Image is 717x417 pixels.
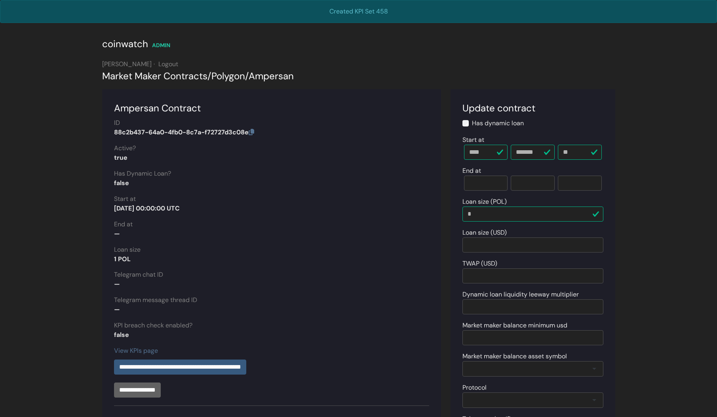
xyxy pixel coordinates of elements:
[114,331,129,339] strong: false
[114,321,192,330] label: KPI breach check enabled?
[158,60,178,68] a: Logout
[102,37,148,51] div: coinwatch
[102,69,615,83] div: Market Maker Contracts Polygon Ampersan
[114,305,120,314] strong: —
[462,290,579,299] label: Dynamic loan liquidity leeway multiplier
[462,321,567,330] label: Market maker balance minimum usd
[114,118,120,128] label: ID
[462,352,567,361] label: Market maker balance asset symbol
[114,346,158,355] a: View KPIs page
[207,70,211,82] span: /
[152,41,170,50] div: ADMIN
[462,259,497,268] label: TWAP (USD)
[114,280,120,288] strong: —
[102,59,615,69] div: [PERSON_NAME]
[114,169,171,178] label: Has Dynamic Loan?
[114,270,163,279] label: Telegram chat ID
[102,41,170,49] a: coinwatch ADMIN
[462,228,507,237] label: Loan size (USD)
[472,119,524,128] label: Has dynamic loan
[462,166,481,176] label: End at
[462,135,484,145] label: Start at
[462,383,487,392] label: Protocol
[114,255,131,263] strong: 1 POL
[154,60,155,68] span: ·
[114,230,120,238] strong: —
[114,153,127,162] strong: true
[114,143,136,153] label: Active?
[462,101,603,115] div: Update contract
[114,245,141,254] label: Loan size
[114,101,429,115] div: Ampersan Contract
[462,197,507,207] label: Loan size (POL)
[114,295,197,305] label: Telegram message thread ID
[114,220,133,229] label: End at
[114,204,180,212] strong: [DATE] 00:00:00 UTC
[245,70,249,82] span: /
[114,128,254,136] strong: 88c2b437-64a0-4fb0-8c7a-f72727d3c08e
[114,179,129,187] strong: false
[114,194,136,204] label: Start at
